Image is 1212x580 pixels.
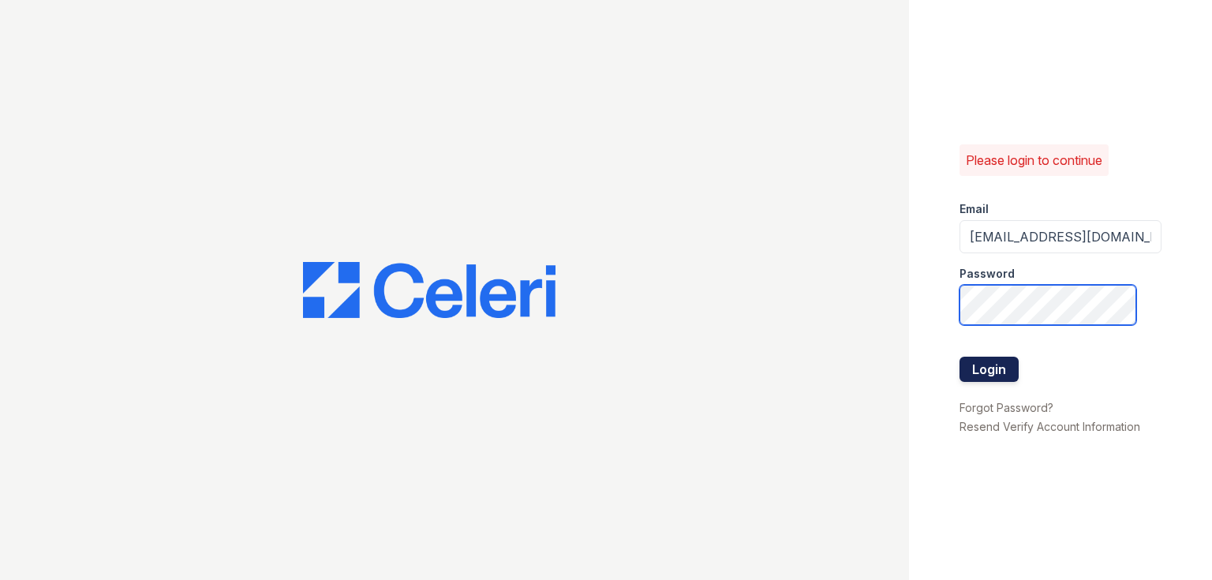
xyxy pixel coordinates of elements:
[959,420,1140,433] a: Resend Verify Account Information
[966,151,1102,170] p: Please login to continue
[303,262,555,319] img: CE_Logo_Blue-a8612792a0a2168367f1c8372b55b34899dd931a85d93a1a3d3e32e68fde9ad4.png
[959,201,989,217] label: Email
[959,357,1019,382] button: Login
[959,401,1053,414] a: Forgot Password?
[959,266,1015,282] label: Password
